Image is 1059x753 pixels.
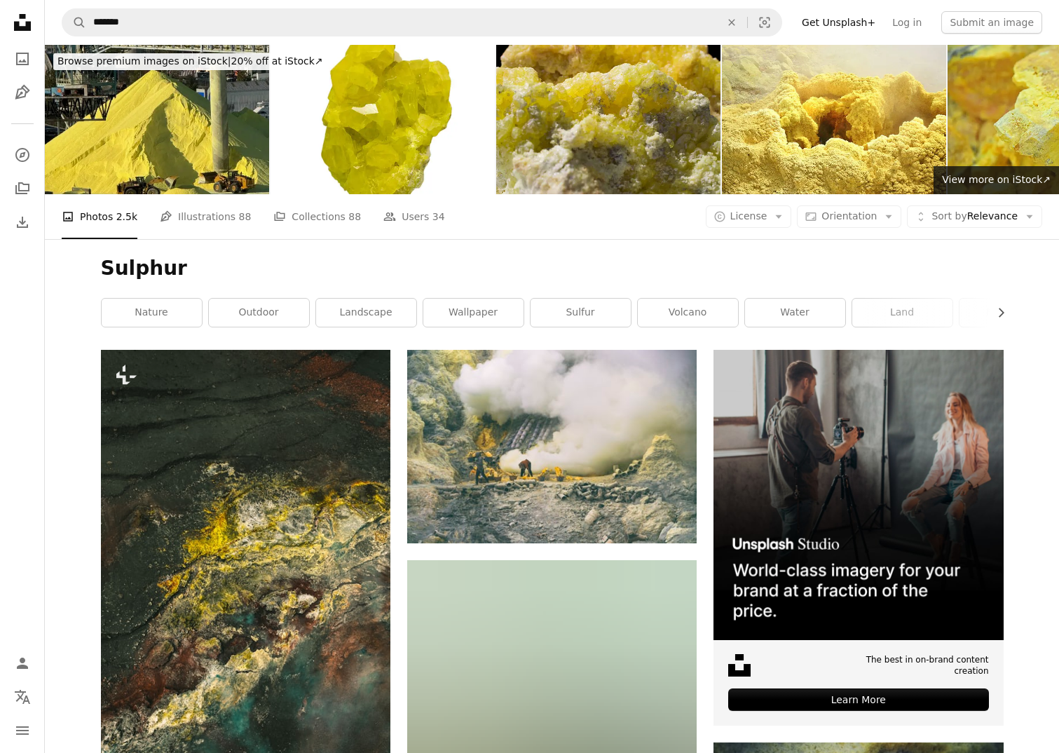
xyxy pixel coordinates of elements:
[101,256,1004,281] h1: Sulphur
[57,55,323,67] span: 20% off at iStock ↗
[821,210,877,222] span: Orientation
[423,299,524,327] a: wallpaper
[239,209,252,224] span: 88
[8,79,36,107] a: Illustrations
[8,717,36,745] button: Menu
[8,683,36,711] button: Language
[8,208,36,236] a: Download History
[852,299,952,327] a: land
[829,654,988,678] span: The best in on-brand content creation
[638,299,738,327] a: volcano
[45,45,336,79] a: Browse premium images on iStock|20% off at iStock↗
[748,9,781,36] button: Visual search
[988,299,1004,327] button: scroll list to the right
[102,299,202,327] a: nature
[722,45,946,194] img: sulphur volcano mouth
[942,174,1051,185] span: View more on iStock ↗
[101,601,390,613] a: a close up of a green and yellow substance
[62,8,782,36] form: Find visuals sitewide
[496,45,720,194] img: Rocks and Minerals - Sulfur
[531,299,631,327] a: sulfur
[383,194,445,239] a: Users 34
[8,649,36,677] a: Log in / Sign up
[884,11,930,34] a: Log in
[8,45,36,73] a: Photos
[941,11,1042,34] button: Submit an image
[931,210,966,222] span: Sort by
[432,209,445,224] span: 34
[160,194,251,239] a: Illustrations 88
[273,194,361,239] a: Collections 88
[907,205,1042,228] button: Sort byRelevance
[730,210,767,222] span: License
[407,350,697,543] img: people sitting on rock near white smoke
[316,299,416,327] a: landscape
[45,45,269,194] img: Sulphur
[745,299,845,327] a: water
[706,205,792,228] button: License
[8,141,36,169] a: Explore
[716,9,747,36] button: Clear
[209,299,309,327] a: outdoor
[8,175,36,203] a: Collections
[797,205,901,228] button: Orientation
[934,166,1059,194] a: View more on iStock↗
[931,210,1018,224] span: Relevance
[62,9,86,36] button: Search Unsplash
[271,45,495,194] img: Perfect sulphur crystals isolated on white.
[407,440,697,452] a: people sitting on rock near white smoke
[713,350,1003,639] img: file-1715651741414-859baba4300dimage
[348,209,361,224] span: 88
[57,55,231,67] span: Browse premium images on iStock |
[728,688,988,711] div: Learn More
[793,11,884,34] a: Get Unsplash+
[728,654,751,677] img: file-1631678316303-ed18b8b5cb9cimage
[713,350,1003,726] a: The best in on-brand content creationLearn More
[8,8,36,39] a: Home — Unsplash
